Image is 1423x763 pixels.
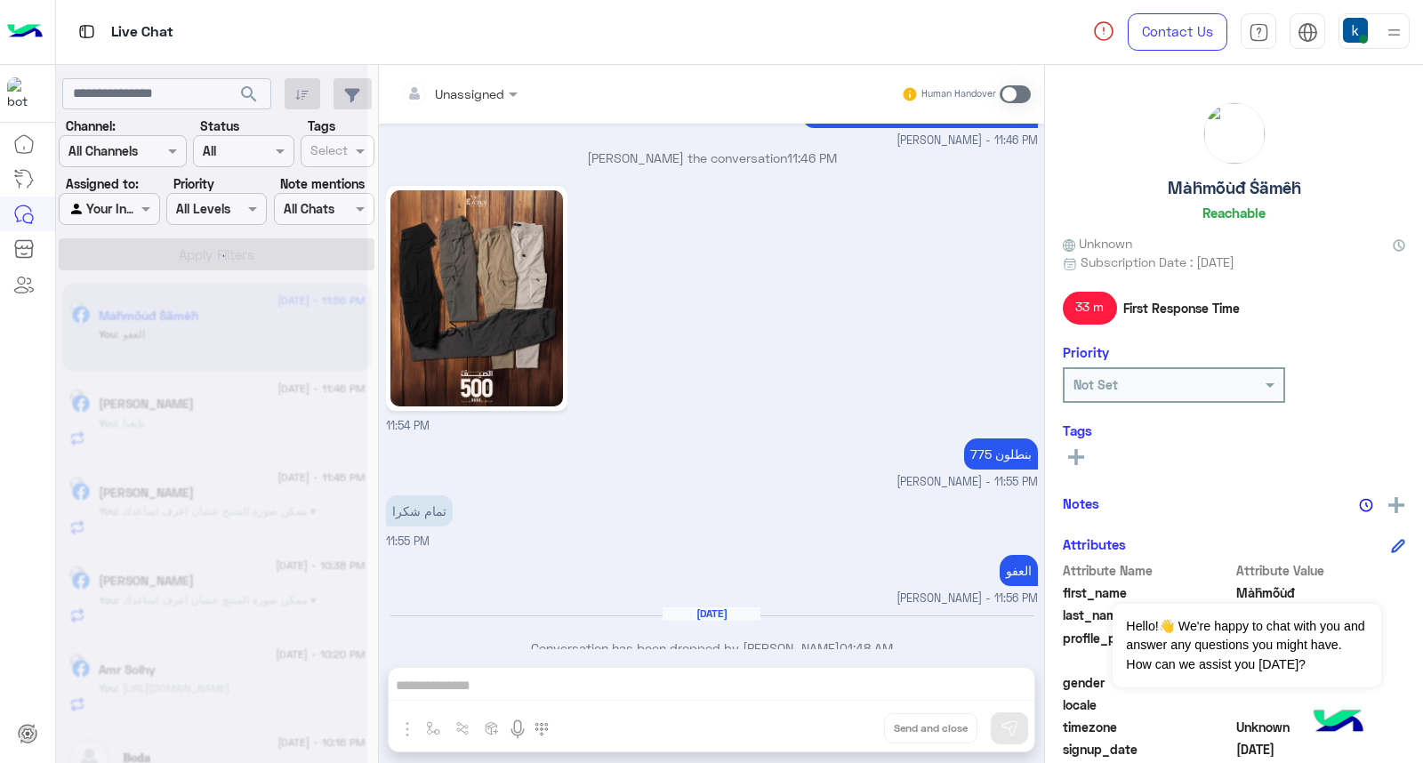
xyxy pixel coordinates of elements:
[1236,695,1406,714] span: null
[663,607,760,620] h6: [DATE]
[386,534,430,548] span: 11:55 PM
[386,419,430,432] span: 11:54 PM
[1063,234,1132,253] span: Unknown
[1081,253,1234,271] span: Subscription Date : [DATE]
[884,713,977,743] button: Send and close
[1383,21,1405,44] img: profile
[76,20,98,43] img: tab
[386,495,453,526] p: 16/8/2025, 11:55 PM
[111,20,173,44] p: Live Chat
[1063,561,1233,580] span: Attribute Name
[1204,103,1265,164] img: picture
[1236,740,1406,759] span: 2025-07-13T01:04:45.359Z
[386,149,1038,167] p: [PERSON_NAME] the conversation
[1063,292,1117,324] span: 33 m
[1202,205,1266,221] h6: Reachable
[1000,555,1038,586] p: 16/8/2025, 11:56 PM
[1359,498,1373,512] img: notes
[1343,18,1368,43] img: userImage
[1063,495,1099,511] h6: Notes
[1093,20,1114,42] img: spinner
[1063,344,1109,360] h6: Priority
[1063,718,1233,736] span: timezone
[390,190,563,406] img: 522449942_1067797618869247_3408110020616495071_n.jpg
[1123,299,1240,317] span: First Response Time
[1388,497,1404,513] img: add
[921,87,996,101] small: Human Handover
[840,640,893,655] span: 01:48 AM
[896,474,1038,491] span: [PERSON_NAME] - 11:55 PM
[1168,178,1301,198] h5: Màĥmõùđ Śämêĥ
[1298,22,1318,43] img: tab
[7,13,43,51] img: Logo
[964,438,1038,470] p: 16/8/2025, 11:55 PM
[787,150,837,165] span: 11:46 PM
[1063,740,1233,759] span: signup_date
[1063,606,1233,624] span: last_name
[896,590,1038,607] span: [PERSON_NAME] - 11:56 PM
[196,240,227,271] div: loading...
[386,639,1038,657] p: Conversation has been dropped by [PERSON_NAME]
[1236,561,1406,580] span: Attribute Value
[7,77,39,109] img: 713415422032625
[1063,536,1126,552] h6: Attributes
[1241,13,1276,51] a: tab
[896,133,1038,149] span: [PERSON_NAME] - 11:46 PM
[1113,604,1380,687] span: Hello!👋 We're happy to chat with you and answer any questions you might have. How can we assist y...
[1063,695,1233,714] span: locale
[1063,583,1233,602] span: first_name
[1128,13,1227,51] a: Contact Us
[1236,718,1406,736] span: Unknown
[308,141,348,164] div: Select
[1249,22,1269,43] img: tab
[1307,692,1370,754] img: hulul-logo.png
[1063,629,1233,670] span: profile_pic
[1063,673,1233,692] span: gender
[1063,422,1405,438] h6: Tags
